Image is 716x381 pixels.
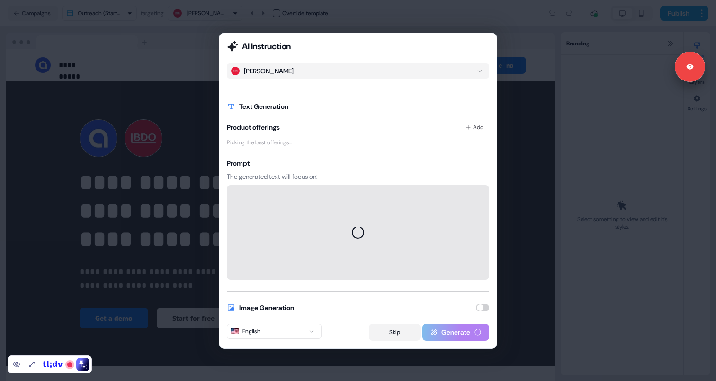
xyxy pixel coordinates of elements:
h2: AI Instruction [242,41,291,52]
p: The generated text will focus on: [227,172,489,181]
h2: Product offerings [227,123,280,132]
h2: Text Generation [239,102,288,111]
img: The English flag [231,328,239,334]
h3: Prompt [227,159,489,168]
button: Skip [369,324,421,341]
div: English [231,327,260,336]
span: Picking the best offerings... [227,138,292,147]
h2: Image Generation [239,303,294,312]
div: [PERSON_NAME] [244,66,294,76]
button: Add [460,119,489,136]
